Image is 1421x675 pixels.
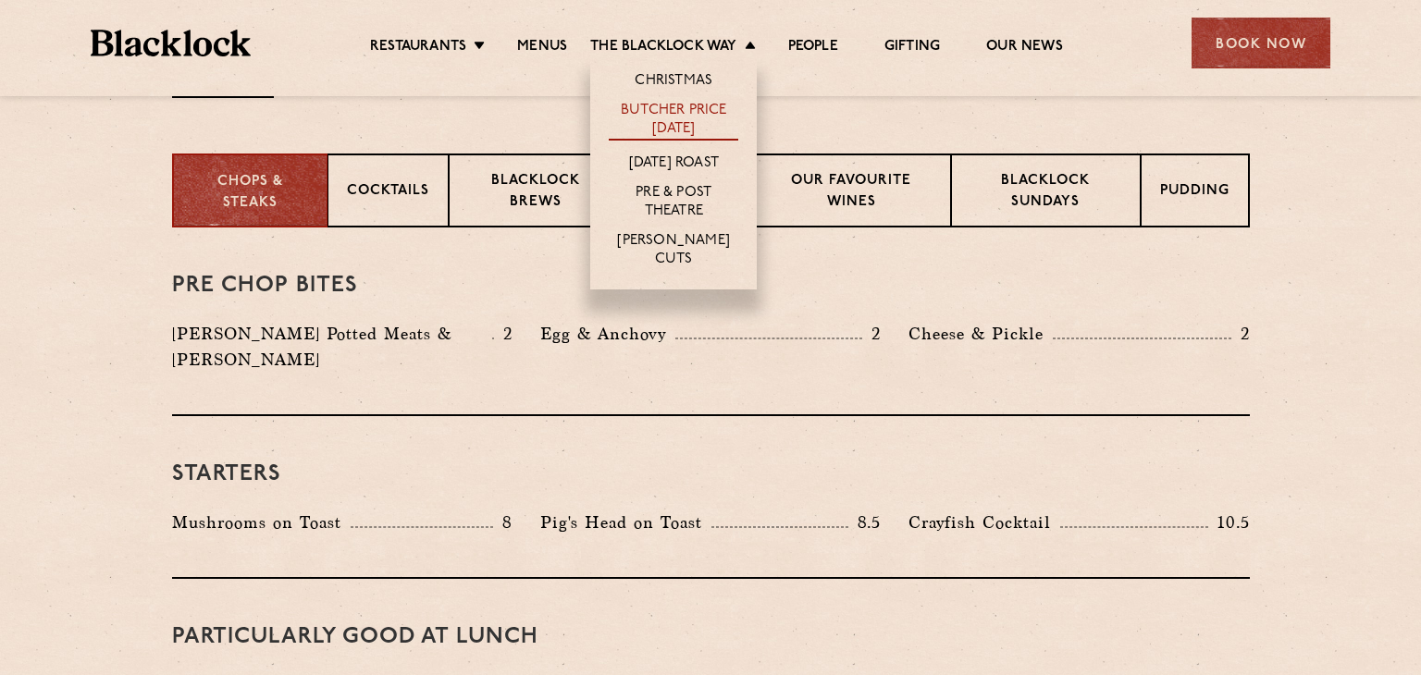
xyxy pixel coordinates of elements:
a: Butcher Price [DATE] [609,102,738,141]
a: Christmas [635,72,712,92]
p: Cheese & Pickle [908,321,1053,347]
a: Pre & Post Theatre [609,184,738,223]
h3: Pre Chop Bites [172,274,1250,298]
p: Egg & Anchovy [540,321,675,347]
p: 2 [1231,322,1250,346]
a: [DATE] Roast [629,154,719,175]
p: 2 [862,322,881,346]
p: 8 [493,510,513,534]
a: Restaurants [370,38,466,58]
p: Pig's Head on Toast [540,509,711,535]
p: Our favourite wines [772,171,932,215]
p: Mushrooms on Toast [172,509,351,535]
div: Book Now [1192,18,1330,68]
img: BL_Textured_Logo-footer-cropped.svg [91,30,251,56]
p: Blacklock Brews [468,171,603,215]
p: 8.5 [848,510,882,534]
p: Crayfish Cocktail [908,509,1060,535]
p: 10.5 [1208,510,1249,534]
p: 2 [494,322,513,346]
h3: PARTICULARLY GOOD AT LUNCH [172,625,1250,649]
a: The Blacklock Way [590,38,736,58]
p: Pudding [1160,181,1229,204]
p: Blacklock Sundays [970,171,1120,215]
h3: Starters [172,462,1250,486]
p: [PERSON_NAME] Potted Meats & [PERSON_NAME] [172,321,492,373]
a: Our News [986,38,1063,58]
a: People [788,38,838,58]
a: Menus [517,38,567,58]
p: Cocktails [347,181,429,204]
a: Gifting [884,38,940,58]
a: [PERSON_NAME] Cuts [609,232,738,271]
p: Chops & Steaks [192,172,308,214]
